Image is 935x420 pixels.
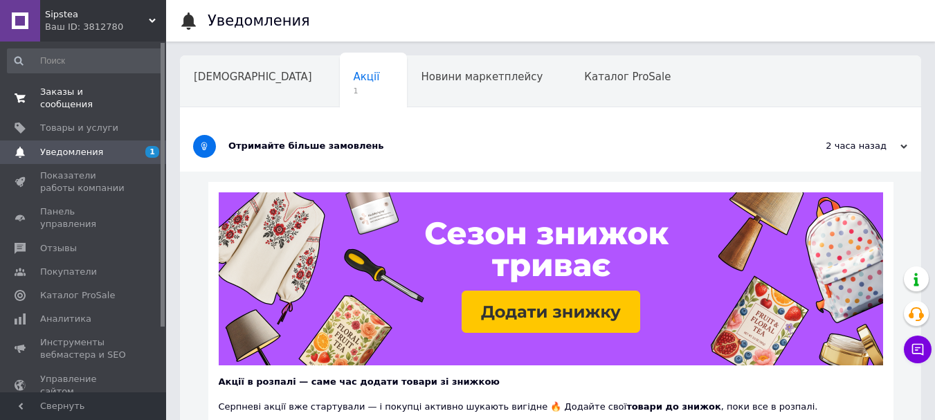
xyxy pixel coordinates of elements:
[7,48,163,73] input: Поиск
[194,71,312,83] span: [DEMOGRAPHIC_DATA]
[40,242,77,255] span: Отзывы
[584,71,671,83] span: Каталог ProSale
[40,373,128,398] span: Управление сайтом
[769,140,907,152] div: 2 часа назад
[228,140,769,152] div: Отримайте більше замовлень
[40,313,91,325] span: Аналитика
[354,86,380,96] span: 1
[45,21,166,33] div: Ваш ID: 3812780
[45,8,149,21] span: Sipstea
[40,86,128,111] span: Заказы и сообщения
[40,289,115,302] span: Каталог ProSale
[40,170,128,194] span: Показатели работы компании
[40,206,128,230] span: Панель управления
[421,71,543,83] span: Новини маркетплейсу
[40,122,118,134] span: Товары и услуги
[145,146,159,158] span: 1
[626,401,721,412] b: товари до знижок
[904,336,932,363] button: Чат с покупателем
[208,12,310,29] h1: Уведомления
[40,336,128,361] span: Инструменты вебмастера и SEO
[40,266,97,278] span: Покупатели
[219,376,500,387] b: Акції в розпалі — саме час додати товари зі знижкою
[40,146,103,158] span: Уведомления
[354,71,380,83] span: Акції
[219,388,883,413] div: Серпневі акції вже стартували — і покупці активно шукають вигідне 🔥 Додайте свої , поки все в роз...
